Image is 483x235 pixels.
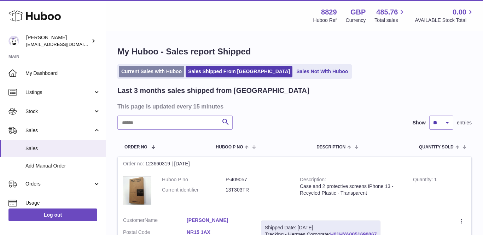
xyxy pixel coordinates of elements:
a: Sales Not With Huboo [294,66,350,77]
span: Sales [25,127,93,134]
h1: My Huboo - Sales report Shipped [117,46,472,57]
strong: GBP [350,7,366,17]
span: Total sales [374,17,406,24]
span: Add Manual Order [25,163,100,169]
span: entries [457,119,472,126]
div: Currency [346,17,366,24]
a: 485.76 Total sales [374,7,406,24]
span: Customer [123,217,145,223]
h2: Last 3 months sales shipped from [GEOGRAPHIC_DATA] [117,86,309,95]
span: Huboo P no [216,145,243,149]
img: 88291680273440.png [123,176,151,205]
span: Order No [124,145,147,149]
dt: Current identifier [162,187,226,193]
strong: Description [300,177,326,184]
span: AVAILABLE Stock Total [415,17,475,24]
div: Huboo Ref [313,17,337,24]
a: Log out [8,208,97,221]
span: Description [316,145,345,149]
span: Sales [25,145,100,152]
div: Shipped Date: [DATE] [265,224,377,231]
a: 0.00 AVAILABLE Stock Total [415,7,475,24]
div: 123660319 | [DATE] [118,157,471,171]
span: Quantity Sold [419,145,454,149]
div: Case and 2 protective screens iPhone 13 - Recycled Plastic - Transparent [300,183,402,196]
dt: Huboo P no [162,176,226,183]
span: 485.76 [376,7,398,17]
strong: Order no [123,161,145,168]
strong: Quantity [413,177,434,184]
img: commandes@kpmatech.com [8,36,19,46]
span: Usage [25,200,100,206]
h3: This page is updated every 15 minutes [117,102,470,110]
dd: 13T303TR [226,187,289,193]
span: Orders [25,181,93,187]
span: [EMAIL_ADDRESS][DOMAIN_NAME] [26,41,104,47]
span: Stock [25,108,93,115]
a: [PERSON_NAME] [187,217,250,224]
span: My Dashboard [25,70,100,77]
label: Show [413,119,426,126]
span: Listings [25,89,93,96]
dd: P-409057 [226,176,289,183]
a: Current Sales with Huboo [119,66,184,77]
dt: Name [123,217,187,225]
strong: 8829 [321,7,337,17]
div: [PERSON_NAME] [26,34,90,48]
a: Sales Shipped From [GEOGRAPHIC_DATA] [186,66,292,77]
td: 1 [408,171,471,212]
span: 0.00 [453,7,466,17]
